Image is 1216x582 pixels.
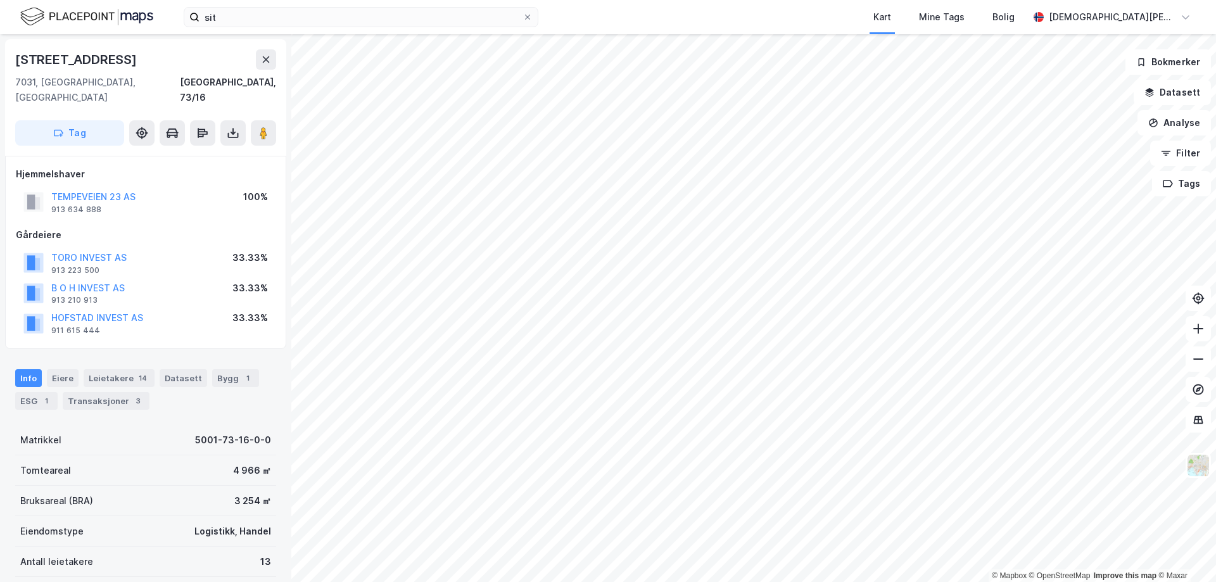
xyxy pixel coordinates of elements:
div: Transaksjoner [63,392,149,410]
div: Tomteareal [20,463,71,478]
div: 1 [40,395,53,407]
a: Improve this map [1094,571,1156,580]
button: Analyse [1137,110,1211,136]
div: Mine Tags [919,9,965,25]
div: Bruksareal (BRA) [20,493,93,509]
div: 7031, [GEOGRAPHIC_DATA], [GEOGRAPHIC_DATA] [15,75,180,105]
button: Bokmerker [1125,49,1211,75]
div: Datasett [160,369,207,387]
div: 33.33% [232,250,268,265]
button: Datasett [1134,80,1211,105]
div: [DEMOGRAPHIC_DATA][PERSON_NAME] [1049,9,1175,25]
div: 1 [241,372,254,384]
div: Hjemmelshaver [16,167,275,182]
div: 913 223 500 [51,265,99,275]
div: Matrikkel [20,433,61,448]
iframe: Chat Widget [1153,521,1216,582]
div: [GEOGRAPHIC_DATA], 73/16 [180,75,276,105]
div: Info [15,369,42,387]
div: 3 254 ㎡ [234,493,271,509]
div: Logistikk, Handel [194,524,271,539]
div: [STREET_ADDRESS] [15,49,139,70]
button: Filter [1150,141,1211,166]
div: ESG [15,392,58,410]
button: Tags [1152,171,1211,196]
div: Eiere [47,369,79,387]
a: OpenStreetMap [1029,571,1091,580]
div: 4 966 ㎡ [233,463,271,478]
div: 911 615 444 [51,326,100,336]
div: 14 [136,372,149,384]
a: Mapbox [992,571,1027,580]
img: logo.f888ab2527a4732fd821a326f86c7f29.svg [20,6,153,28]
div: Antall leietakere [20,554,93,569]
div: 33.33% [232,281,268,296]
div: Leietakere [84,369,155,387]
img: Z [1186,453,1210,478]
input: Søk på adresse, matrikkel, gårdeiere, leietakere eller personer [199,8,522,27]
div: 913 210 913 [51,295,98,305]
div: 100% [243,189,268,205]
button: Tag [15,120,124,146]
div: Kart [873,9,891,25]
div: Bolig [992,9,1015,25]
div: 5001-73-16-0-0 [195,433,271,448]
div: Gårdeiere [16,227,275,243]
div: Bygg [212,369,259,387]
div: 33.33% [232,310,268,326]
div: 3 [132,395,144,407]
div: 13 [260,554,271,569]
div: Eiendomstype [20,524,84,539]
div: 913 634 888 [51,205,101,215]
